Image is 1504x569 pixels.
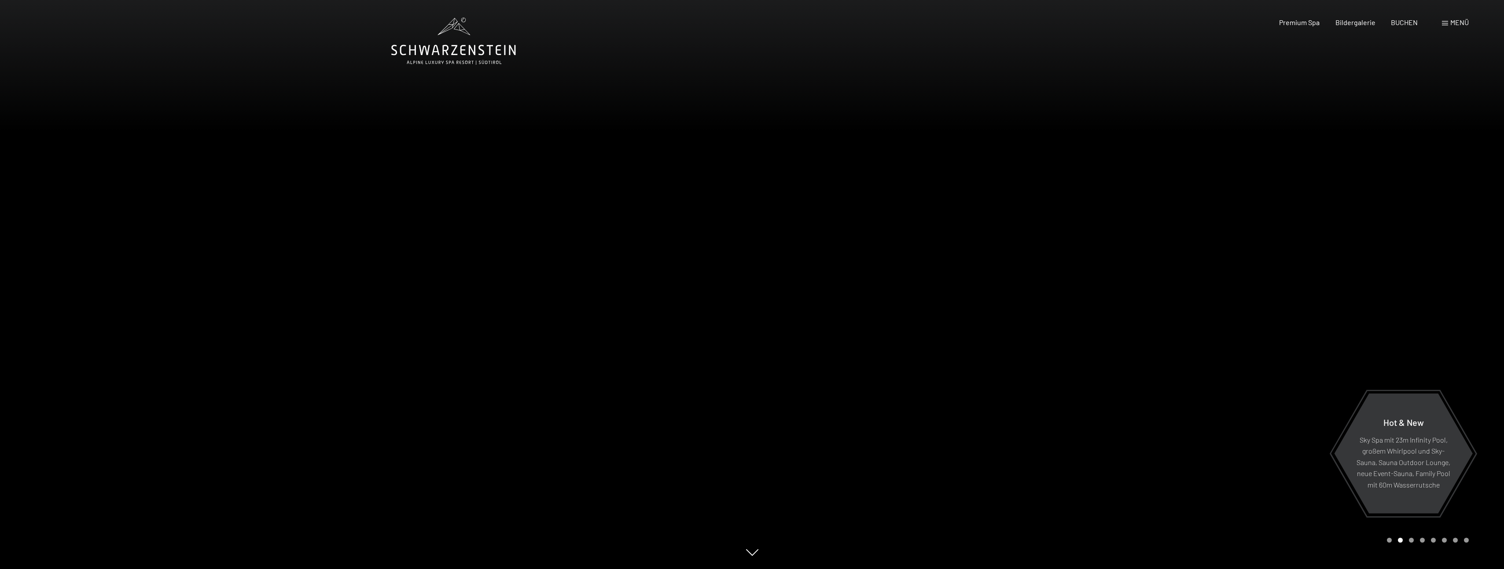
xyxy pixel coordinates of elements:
[1335,18,1375,26] a: Bildergalerie
[1420,538,1425,543] div: Carousel Page 4
[1453,538,1458,543] div: Carousel Page 7
[1450,18,1469,26] span: Menü
[1431,538,1436,543] div: Carousel Page 5
[1398,538,1403,543] div: Carousel Page 2 (Current Slide)
[1442,538,1447,543] div: Carousel Page 6
[1391,18,1418,26] a: BUCHEN
[1464,538,1469,543] div: Carousel Page 8
[1409,538,1414,543] div: Carousel Page 3
[1279,18,1320,26] a: Premium Spa
[1387,538,1392,543] div: Carousel Page 1
[1383,417,1424,427] span: Hot & New
[1356,434,1451,490] p: Sky Spa mit 23m Infinity Pool, großem Whirlpool und Sky-Sauna, Sauna Outdoor Lounge, neue Event-S...
[1384,538,1469,543] div: Carousel Pagination
[1334,393,1473,514] a: Hot & New Sky Spa mit 23m Infinity Pool, großem Whirlpool und Sky-Sauna, Sauna Outdoor Lounge, ne...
